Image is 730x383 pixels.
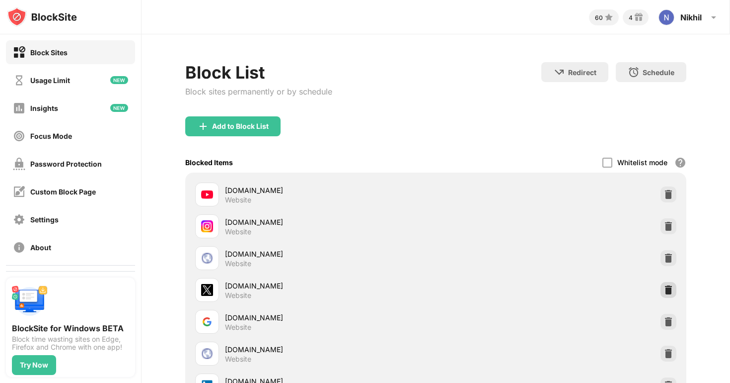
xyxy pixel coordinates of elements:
div: Settings [30,215,59,224]
div: Add to Block List [212,122,269,130]
img: reward-small.svg [633,11,645,23]
img: about-off.svg [13,241,25,254]
div: Website [225,291,251,300]
div: [DOMAIN_NAME] [225,281,436,291]
div: Block Sites [30,48,68,57]
div: 4 [629,14,633,21]
img: block-on.svg [13,46,25,59]
div: [DOMAIN_NAME] [225,312,436,323]
div: Focus Mode [30,132,72,140]
div: [DOMAIN_NAME] [225,217,436,227]
div: Usage Limit [30,76,70,85]
div: Website [225,355,251,364]
img: favicons [201,284,213,296]
div: Schedule [643,68,674,77]
div: Website [225,259,251,268]
img: new-icon.svg [110,104,128,112]
img: favicons [201,189,213,200]
img: push-desktop.svg [12,284,48,319]
div: Insights [30,104,58,112]
div: Website [225,195,251,204]
img: customize-block-page-off.svg [13,186,25,198]
img: settings-off.svg [13,213,25,226]
div: Custom Block Page [30,188,96,196]
img: ACg8ocIdhClVUno8T7ckEG2pQ-xhfh_bn5fmRV32nyCSxeAh=s96-c [658,9,674,25]
div: Password Protection [30,160,102,168]
div: Block sites permanently or by schedule [185,87,332,96]
div: [DOMAIN_NAME] [225,185,436,195]
div: BlockSite for Windows BETA [12,323,129,333]
img: time-usage-off.svg [13,74,25,87]
img: favicons [201,220,213,232]
img: favicons [201,348,213,360]
div: Website [225,323,251,332]
div: About [30,243,51,252]
div: Whitelist mode [617,158,667,167]
img: points-small.svg [603,11,615,23]
div: Nikhil [680,12,702,22]
img: favicons [201,252,213,264]
div: 60 [595,14,603,21]
div: Blocked Items [185,158,233,167]
img: focus-off.svg [13,130,25,142]
div: Redirect [568,68,596,77]
div: [DOMAIN_NAME] [225,344,436,355]
div: Website [225,227,251,236]
img: password-protection-off.svg [13,158,25,170]
img: insights-off.svg [13,102,25,114]
div: Block time wasting sites on Edge, Firefox and Chrome with one app! [12,335,129,351]
div: Block List [185,62,332,83]
img: favicons [201,316,213,328]
img: logo-blocksite.svg [7,7,77,27]
img: new-icon.svg [110,76,128,84]
div: [DOMAIN_NAME] [225,249,436,259]
div: Try Now [20,361,48,369]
